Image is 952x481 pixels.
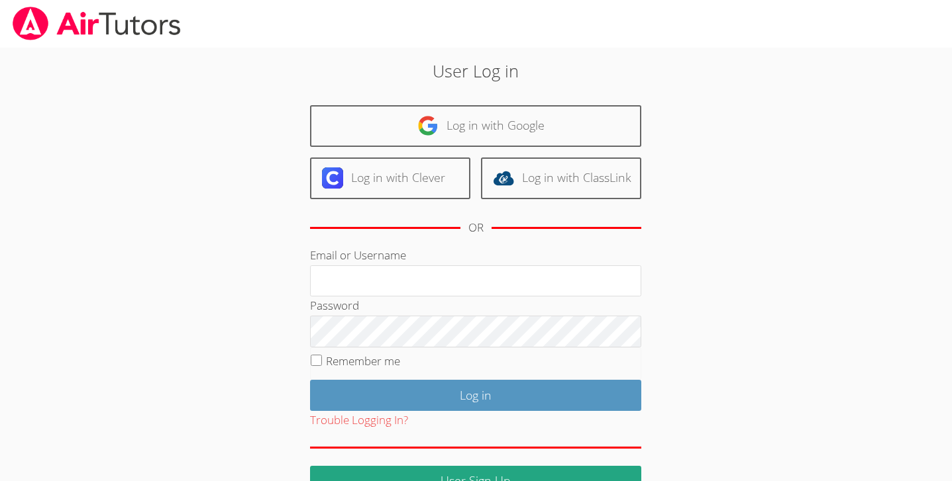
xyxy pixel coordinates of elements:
[322,167,343,189] img: clever-logo-6eab21bc6e7a338710f1a6ff85c0baf02591cd810cc4098c63d3a4b26e2feb20.svg
[310,411,408,430] button: Trouble Logging In?
[310,380,641,411] input: Log in
[417,115,439,136] img: google-logo-50288ca7cdecda66e5e0955fdab243c47b7ad437acaf1139b6f446037453330a.svg
[310,157,470,199] a: Log in with Clever
[310,298,359,313] label: Password
[481,157,641,199] a: Log in with ClassLink
[219,58,733,83] h2: User Log in
[326,353,400,369] label: Remember me
[310,105,641,147] a: Log in with Google
[468,218,484,238] div: OR
[493,167,514,189] img: classlink-logo-d6bb404cc1216ec64c9a2012d9dc4662098be43eaf13dc465df04b49fa7ab582.svg
[310,247,406,263] label: Email or Username
[11,7,182,40] img: airtutors_banner-c4298cdbf04f3fff15de1276eac7730deb9818008684d7c2e4769d2f7ddbe033.png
